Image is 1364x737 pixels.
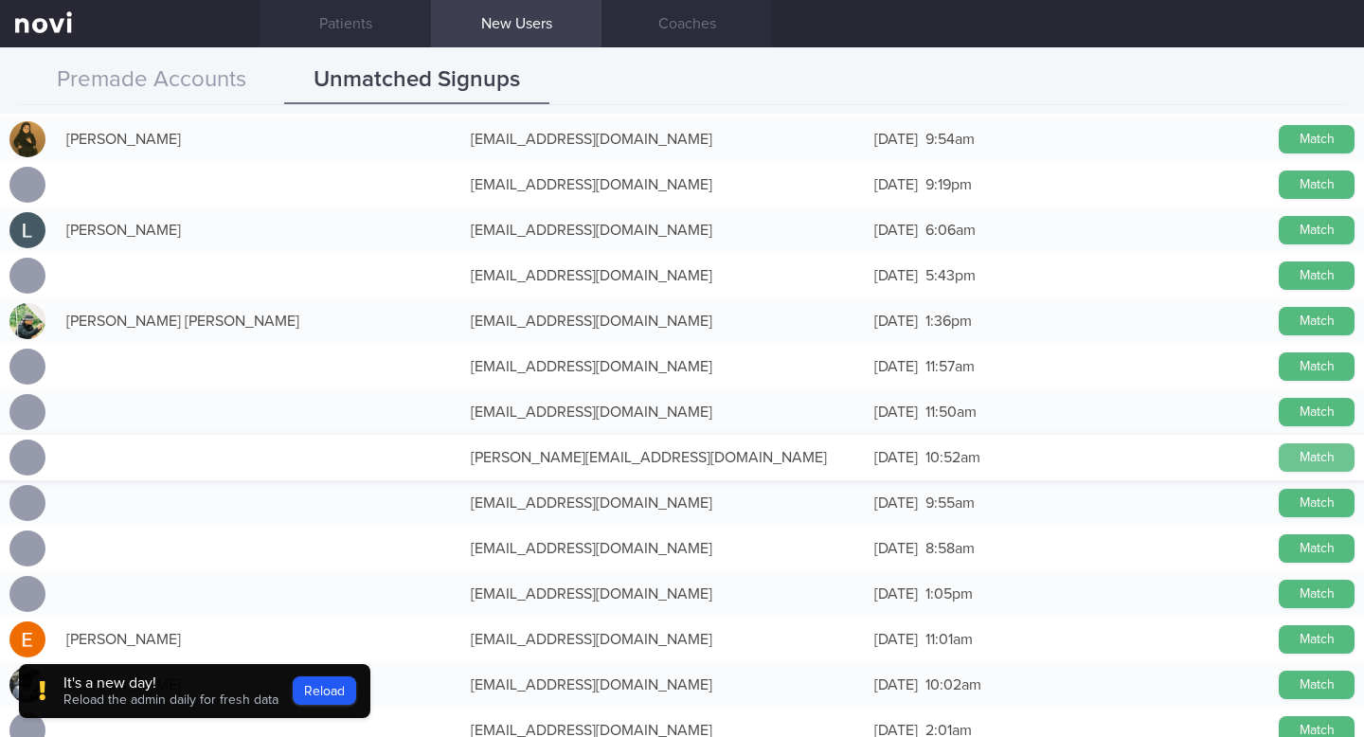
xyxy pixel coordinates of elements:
[925,495,975,511] span: 9:55am
[874,132,918,147] span: [DATE]
[1279,580,1355,608] button: Match
[874,268,918,283] span: [DATE]
[461,211,866,249] div: [EMAIL_ADDRESS][DOMAIN_NAME]
[461,120,866,158] div: [EMAIL_ADDRESS][DOMAIN_NAME]
[874,223,918,238] span: [DATE]
[1279,261,1355,290] button: Match
[925,450,980,465] span: 10:52am
[57,211,461,249] div: [PERSON_NAME]
[63,674,278,692] div: It's a new day!
[293,676,356,705] button: Reload
[461,393,866,431] div: [EMAIL_ADDRESS][DOMAIN_NAME]
[874,541,918,556] span: [DATE]
[925,132,975,147] span: 9:54am
[1279,171,1355,199] button: Match
[63,693,278,707] span: Reload the admin daily for fresh data
[461,439,866,476] div: [PERSON_NAME][EMAIL_ADDRESS][DOMAIN_NAME]
[874,404,918,420] span: [DATE]
[925,268,976,283] span: 5:43pm
[19,57,284,104] button: Premade Accounts
[925,177,972,192] span: 9:19pm
[925,541,975,556] span: 8:58am
[874,632,918,647] span: [DATE]
[284,57,549,104] button: Unmatched Signups
[461,348,866,386] div: [EMAIL_ADDRESS][DOMAIN_NAME]
[57,302,461,340] div: [PERSON_NAME] [PERSON_NAME]
[461,257,866,295] div: [EMAIL_ADDRESS][DOMAIN_NAME]
[1279,216,1355,244] button: Match
[461,302,866,340] div: [EMAIL_ADDRESS][DOMAIN_NAME]
[925,404,977,420] span: 11:50am
[461,575,866,613] div: [EMAIL_ADDRESS][DOMAIN_NAME]
[925,359,975,374] span: 11:57am
[1279,625,1355,654] button: Match
[57,620,461,658] div: [PERSON_NAME]
[874,450,918,465] span: [DATE]
[1279,125,1355,153] button: Match
[1279,443,1355,472] button: Match
[1279,398,1355,426] button: Match
[461,166,866,204] div: [EMAIL_ADDRESS][DOMAIN_NAME]
[461,484,866,522] div: [EMAIL_ADDRESS][DOMAIN_NAME]
[1279,352,1355,381] button: Match
[874,314,918,329] span: [DATE]
[1279,489,1355,517] button: Match
[925,223,976,238] span: 6:06am
[874,677,918,692] span: [DATE]
[874,177,918,192] span: [DATE]
[1279,534,1355,563] button: Match
[874,359,918,374] span: [DATE]
[461,666,866,704] div: [EMAIL_ADDRESS][DOMAIN_NAME]
[874,586,918,602] span: [DATE]
[925,677,981,692] span: 10:02am
[925,314,972,329] span: 1:36pm
[1279,307,1355,335] button: Match
[461,620,866,658] div: [EMAIL_ADDRESS][DOMAIN_NAME]
[57,120,461,158] div: [PERSON_NAME]
[874,495,918,511] span: [DATE]
[925,632,973,647] span: 11:01am
[1279,671,1355,699] button: Match
[461,530,866,567] div: [EMAIL_ADDRESS][DOMAIN_NAME]
[925,586,973,602] span: 1:05pm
